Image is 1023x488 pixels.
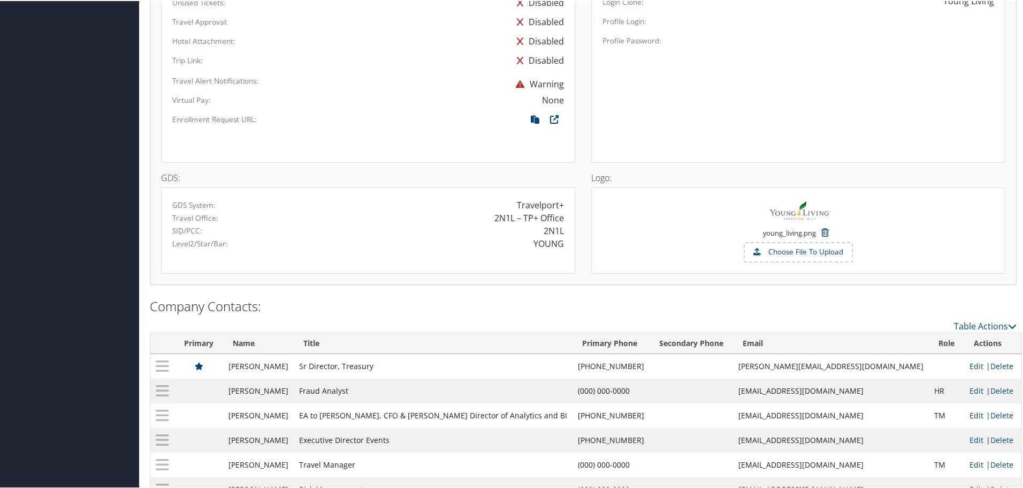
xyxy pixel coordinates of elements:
[150,296,1017,314] h2: Company Contacts:
[733,452,929,476] td: [EMAIL_ADDRESS][DOMAIN_NAME]
[572,378,650,402] td: (000) 000-0000
[733,402,929,427] td: [EMAIL_ADDRESS][DOMAIN_NAME]
[517,198,564,211] div: Travelport+
[733,378,929,402] td: [EMAIL_ADDRESS][DOMAIN_NAME]
[602,15,646,26] label: Profile Login:
[969,434,983,444] a: Edit
[544,223,564,236] div: 2N1L
[174,332,223,353] th: Primary
[494,211,564,223] div: 2N1L – TP+ Office
[964,402,1021,427] td: |
[572,452,650,476] td: (000) 000-0000
[223,353,294,378] td: [PERSON_NAME]
[929,378,964,402] td: HR
[533,236,564,249] div: YOUNG
[969,360,983,370] a: Edit
[954,319,1017,331] a: Table Actions
[172,237,228,248] label: Level2/Star/Bar:
[223,378,294,402] td: [PERSON_NAME]
[511,11,564,31] div: Disabled
[650,332,733,353] th: Secondary Phone
[172,16,228,26] label: Travel Approval:
[964,332,1021,353] th: Actions
[990,360,1013,370] a: Delete
[511,50,564,69] div: Disabled
[763,227,816,247] small: young_living.png
[990,459,1013,469] a: Delete
[733,332,929,353] th: Email
[591,172,1005,181] h4: Logo:
[172,74,258,85] label: Travel Alert Notifications:
[929,332,964,353] th: Role
[172,224,202,235] label: SID/PCC:
[223,452,294,476] td: [PERSON_NAME]
[542,93,564,106] div: None
[294,402,572,427] td: EA to [PERSON_NAME], CFO & [PERSON_NAME] Director of Analytics and BI
[969,409,983,419] a: Edit
[765,198,832,222] img: young_living.png
[929,402,964,427] td: TM
[969,459,983,469] a: Edit
[223,332,294,353] th: Name
[294,332,572,353] th: Title
[733,353,929,378] td: [PERSON_NAME][EMAIL_ADDRESS][DOMAIN_NAME]
[572,402,650,427] td: [PHONE_NUMBER]
[964,452,1021,476] td: |
[223,427,294,452] td: [PERSON_NAME]
[969,385,983,395] a: Edit
[990,385,1013,395] a: Delete
[572,332,650,353] th: Primary Phone
[511,31,564,50] div: Disabled
[990,434,1013,444] a: Delete
[294,353,572,378] td: Sr Director, Treasury
[964,353,1021,378] td: |
[602,34,661,45] label: Profile Password:
[964,378,1021,402] td: |
[294,378,572,402] td: Fraud Analyst
[745,242,852,260] label: Choose File To Upload
[964,427,1021,452] td: |
[294,427,572,452] td: Executive Director Events
[572,427,650,452] td: [PHONE_NUMBER]
[172,94,211,104] label: Virtual Pay:
[929,452,964,476] td: TM
[510,77,564,89] span: Warning
[161,172,575,181] h4: GDS:
[172,113,257,124] label: Enrollment Request URL:
[172,212,218,222] label: Travel Office:
[172,54,203,65] label: Trip Link:
[172,35,235,46] label: Hotel Attachment:
[172,199,216,209] label: GDS System:
[223,402,294,427] td: [PERSON_NAME]
[733,427,929,452] td: [EMAIL_ADDRESS][DOMAIN_NAME]
[990,409,1013,419] a: Delete
[294,452,572,476] td: Travel Manager
[572,353,650,378] td: [PHONE_NUMBER]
